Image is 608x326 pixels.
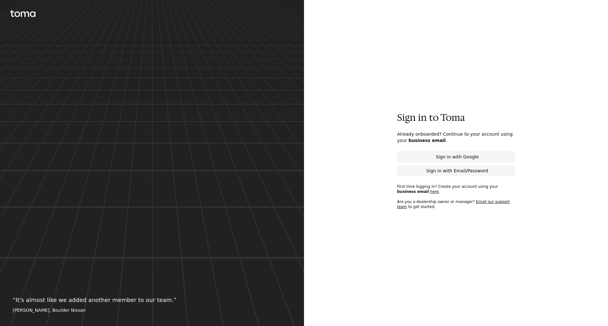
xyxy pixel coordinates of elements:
[13,307,291,313] footer: [PERSON_NAME], Boulder Nissan
[397,189,429,194] span: business email
[397,165,515,176] button: Sign in with Email/Password
[397,131,515,144] p: Already onboarded? Continue to your account using your .
[436,154,479,160] p: Sign in with Google
[430,189,439,194] a: here
[397,184,515,214] p: First time logging in? Create your account using your . Are you a dealership owner or manager? to...
[397,200,510,209] a: Email our support team
[397,151,515,163] button: Sign in with Google
[13,296,291,304] p: “ It's almost like we added another member to our team. ”
[397,112,515,123] p: Sign in to Toma
[408,138,446,143] span: business email
[426,168,488,174] p: Sign in with Email/Password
